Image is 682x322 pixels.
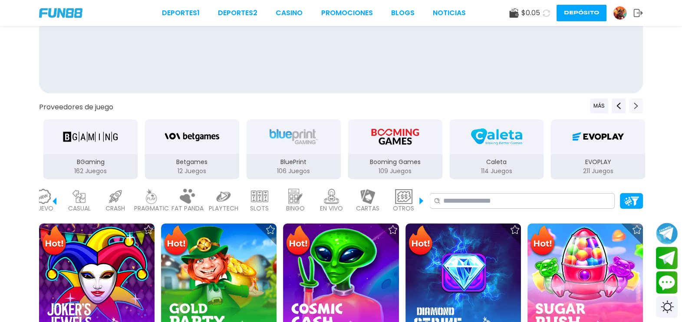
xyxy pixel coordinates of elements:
[40,118,142,180] button: BGaming
[629,99,643,113] button: Next providers
[43,167,138,176] p: 162 Juegos
[395,189,412,204] img: other_light.webp
[521,8,540,18] span: $ 0.05
[39,102,113,112] button: Proveedores de juego
[359,189,376,204] img: cards_light.webp
[406,224,435,258] img: Hot
[143,189,160,204] img: pragmatic_light.webp
[243,118,344,180] button: BluePrint
[246,158,341,167] p: BluePrint
[246,167,341,176] p: 106 Juegos
[624,197,639,206] img: Platform Filter
[528,224,557,258] img: Hot
[449,167,544,176] p: 114 Juegos
[551,158,646,167] p: EVOPLAY
[35,189,52,204] img: new_light.webp
[165,125,219,149] img: Betgames
[287,189,304,204] img: bingo_light.webp
[571,125,626,149] img: EVOPLAY
[162,224,190,258] img: Hot
[276,8,303,18] a: CASINO
[348,158,442,167] p: Booming Games
[613,6,633,20] a: Avatar
[71,189,88,204] img: casual_light.webp
[656,296,678,318] div: Switch theme
[68,204,91,213] p: CASUAL
[179,189,196,204] img: fat_panda_light.webp
[656,247,678,269] button: Join telegram
[393,204,414,213] p: OTROS
[141,118,243,180] button: Betgames
[344,118,446,180] button: Booming Games
[218,8,257,18] a: Deportes2
[557,5,606,21] button: Depósito
[321,8,373,18] a: Promociones
[33,204,53,213] p: NUEVO
[356,204,379,213] p: CARTAS
[266,125,321,149] img: BluePrint
[469,125,524,149] img: Caleta
[449,158,544,167] p: Caleta
[656,222,678,245] button: Join telegram channel
[134,204,169,213] p: PRAGMATIC
[320,204,343,213] p: EN VIVO
[433,8,466,18] a: NOTICIAS
[40,224,68,258] img: Hot
[63,125,118,149] img: BGaming
[215,189,232,204] img: playtech_light.webp
[446,118,547,180] button: Caleta
[39,8,82,18] img: Company Logo
[209,204,238,213] p: PLAYTECH
[656,271,678,294] button: Contact customer service
[145,158,239,167] p: Betgames
[391,8,415,18] a: BLOGS
[286,204,305,213] p: BINGO
[613,7,626,20] img: Avatar
[162,8,200,18] a: Deportes1
[145,167,239,176] p: 12 Juegos
[368,125,422,149] img: Booming Games
[250,204,269,213] p: SLOTS
[171,204,204,213] p: FAT PANDA
[323,189,340,204] img: live_light.webp
[105,204,125,213] p: CRASH
[547,118,649,180] button: EVOPLAY
[612,99,626,113] button: Previous providers
[43,158,138,167] p: BGaming
[348,167,442,176] p: 109 Juegos
[284,224,312,258] img: Hot
[107,189,124,204] img: crash_light.webp
[590,99,608,113] button: Previous providers
[551,167,646,176] p: 211 Juegos
[251,189,268,204] img: slots_light.webp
